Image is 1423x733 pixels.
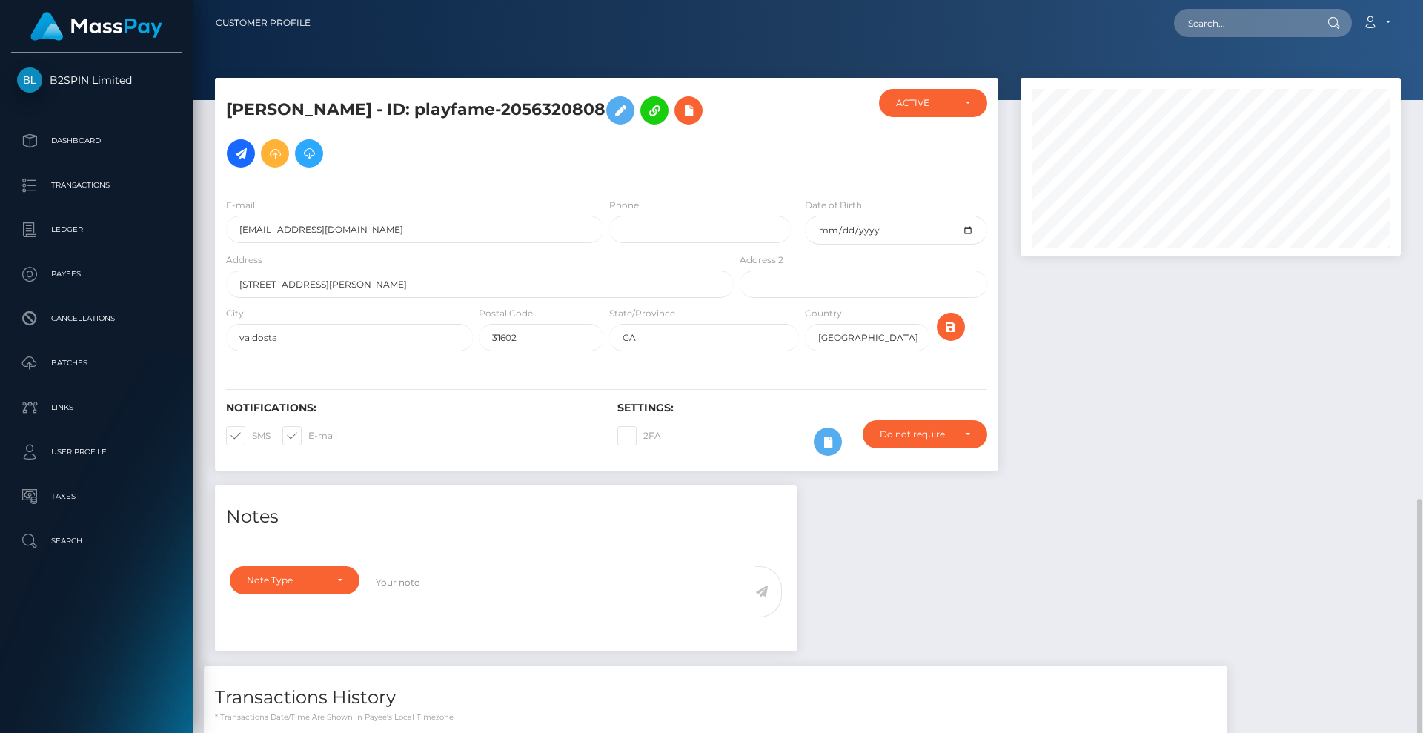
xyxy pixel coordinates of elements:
[226,89,726,175] h5: [PERSON_NAME] - ID: playfame-2056320808
[805,199,862,212] label: Date of Birth
[17,67,42,93] img: B2SPIN Limited
[226,253,262,267] label: Address
[282,426,337,445] label: E-mail
[226,426,271,445] label: SMS
[247,574,325,586] div: Note Type
[17,219,176,241] p: Ledger
[11,389,182,426] a: Links
[226,402,595,414] h6: Notifications:
[617,402,986,414] h6: Settings:
[17,485,176,508] p: Taxes
[609,199,639,212] label: Phone
[11,434,182,471] a: User Profile
[1174,9,1313,37] input: Search...
[805,307,842,320] label: Country
[479,307,533,320] label: Postal Code
[17,530,176,552] p: Search
[11,211,182,248] a: Ledger
[11,300,182,337] a: Cancellations
[17,308,176,330] p: Cancellations
[17,397,176,419] p: Links
[11,478,182,515] a: Taxes
[227,139,255,168] a: Initiate Payout
[230,566,359,594] button: Note Type
[226,307,244,320] label: City
[11,73,182,87] span: B2SPIN Limited
[215,712,1216,723] p: * Transactions date/time are shown in payee's local timezone
[30,12,162,41] img: MassPay Logo
[11,523,182,560] a: Search
[617,426,661,445] label: 2FA
[17,441,176,463] p: User Profile
[740,253,783,267] label: Address 2
[226,504,786,530] h4: Notes
[609,307,675,320] label: State/Province
[216,7,311,39] a: Customer Profile
[11,345,182,382] a: Batches
[17,263,176,285] p: Payees
[11,256,182,293] a: Payees
[896,97,953,109] div: ACTIVE
[880,428,953,440] div: Do not require
[17,352,176,374] p: Batches
[17,174,176,196] p: Transactions
[11,122,182,159] a: Dashboard
[226,199,255,212] label: E-mail
[11,167,182,204] a: Transactions
[17,130,176,152] p: Dashboard
[215,685,1216,711] h4: Transactions History
[863,420,987,448] button: Do not require
[879,89,987,117] button: ACTIVE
